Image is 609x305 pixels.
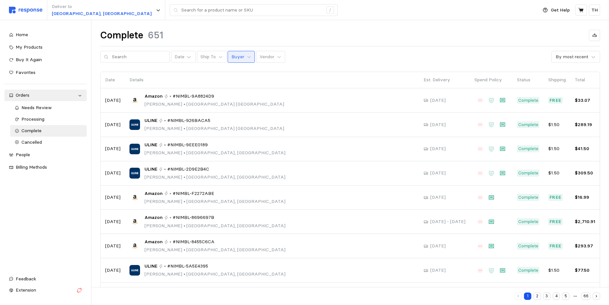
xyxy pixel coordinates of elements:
p: [PERSON_NAME] [GEOGRAPHIC_DATA], [GEOGRAPHIC_DATA] [144,174,285,181]
span: #NIMBL-2D9E2B4C [167,166,209,173]
p: [PERSON_NAME] [GEOGRAPHIC_DATA], [GEOGRAPHIC_DATA] [144,149,285,157]
p: [DATE] [430,267,446,274]
span: Feedback [16,276,36,282]
span: Extension [16,287,36,293]
p: $309.50 [575,170,595,177]
span: #NIMBL-5A5E4395 [167,263,208,270]
p: [DATE] [105,145,121,152]
span: ULINE [144,263,157,270]
div: / [326,6,334,14]
input: Search [112,51,166,63]
p: • [169,238,171,245]
span: Processing [21,116,44,122]
p: Complete [518,170,538,177]
p: $33.07 [575,97,595,104]
span: ULINE [144,141,157,148]
button: 66 [581,293,590,300]
span: #NIMBL-9A8824D9 [173,93,214,100]
p: $41.50 [575,145,595,152]
p: [DATE] [105,267,121,274]
button: Buyer [228,51,255,63]
span: • [182,247,186,253]
span: #NIMBL-8696697B [173,214,214,221]
span: Cancelled [21,139,42,145]
a: Processing [10,114,87,125]
p: $2,710.91 [575,218,595,225]
p: Est. Delivery [424,76,465,84]
a: My Products [4,42,87,53]
p: Complete [518,145,538,152]
img: Amazon [129,216,140,227]
p: Free [550,194,562,201]
p: [DATE] [430,194,446,201]
p: Shipping [548,76,566,84]
a: Needs Review [10,102,87,114]
div: By most recent [556,53,588,60]
span: #NIMBL-9EEE0189 [167,141,208,148]
p: $16.99 [575,194,595,201]
p: $293.97 [575,243,595,250]
p: Complete [518,243,538,250]
span: • [182,125,186,131]
span: • [182,271,186,277]
p: • [169,93,171,100]
p: [DATE] [105,243,121,250]
p: [DATE] [105,97,121,104]
span: Amazon [144,93,163,100]
a: Home [4,29,87,41]
p: [PERSON_NAME] [GEOGRAPHIC_DATA], [GEOGRAPHIC_DATA] [144,246,285,253]
p: Deliver to [52,3,152,10]
a: People [4,149,87,161]
a: Buy It Again [4,54,87,66]
p: $77.50 [575,267,595,274]
button: 4 [553,293,560,300]
span: Complete [21,128,42,133]
span: Amazon [144,238,163,245]
p: Get Help [551,7,570,14]
button: Ship To [197,51,227,63]
img: ULINE [129,265,140,276]
p: Status [517,76,539,84]
span: People [16,152,30,157]
p: [DATE] [105,121,121,128]
p: [DATE] [430,121,446,128]
p: [PERSON_NAME] [GEOGRAPHIC_DATA] [GEOGRAPHIC_DATA] [144,101,284,108]
span: ULINE [144,117,157,124]
p: TH [591,7,598,14]
span: ULINE [144,166,157,173]
p: • [164,141,166,148]
img: Amazon [129,241,140,251]
span: • [182,150,186,156]
span: • [182,223,186,229]
div: Orders [16,92,75,99]
p: [DATE] [430,97,446,104]
span: Favorites [16,69,35,75]
a: Orders [4,90,87,101]
p: [DATE] [430,243,446,250]
span: Billing Methods [16,164,47,170]
p: • [169,190,171,197]
h1: 651 [148,29,163,42]
p: Complete [518,194,538,201]
p: Total [575,76,595,84]
button: 2 [534,293,541,300]
button: 3 [543,293,550,300]
p: [PERSON_NAME] [GEOGRAPHIC_DATA] [GEOGRAPHIC_DATA] [144,125,284,132]
span: Home [16,32,28,37]
p: Free [550,218,562,225]
p: [DATE] [105,170,121,177]
p: $1.50 [548,121,566,128]
span: Buy It Again [16,57,42,62]
p: $1.50 [548,267,566,274]
img: ULINE [129,119,140,130]
input: Search for a product name or SKU [181,4,323,16]
img: Amazon [129,192,140,203]
button: Feedback [4,273,87,285]
p: Complete [518,97,538,104]
img: ULINE [129,168,140,178]
p: Vendor [260,53,274,60]
p: [DATE] - [DATE] [430,218,465,225]
button: 1 [524,293,531,300]
img: Amazon [129,95,140,106]
p: $1.50 [548,170,566,177]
